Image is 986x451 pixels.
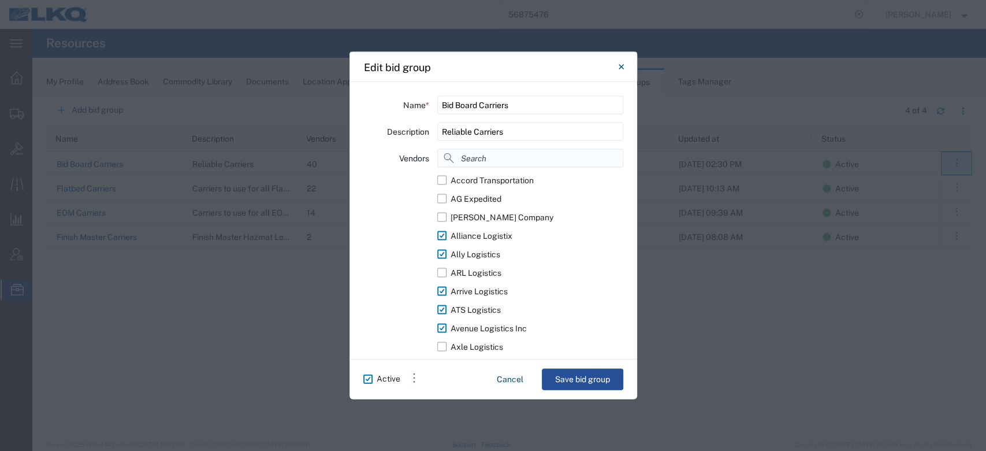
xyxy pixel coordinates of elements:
label: Description [387,123,429,141]
button: Cancel [488,369,533,390]
label: Vendors [399,149,429,168]
button: Save bid group [542,369,623,390]
div: Arrive Logistics [451,285,508,297]
div: [PERSON_NAME] Company [451,211,553,223]
div: ATS Logistics [451,304,501,316]
label: Name [403,96,429,114]
div: Ally Logistics [451,248,500,260]
div: Alliance Logistix [451,230,512,242]
h4: Edit bid group [364,59,431,75]
div: Avenue Logistics Inc [451,322,527,334]
div: Accord Transportation [451,174,534,186]
div: ARL Logistics [451,267,501,279]
div: Axle Logistics [451,341,503,353]
input: Search [437,149,623,168]
div: AG Expedited [451,193,501,205]
label: Active [363,369,400,389]
button: Close [610,56,633,79]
